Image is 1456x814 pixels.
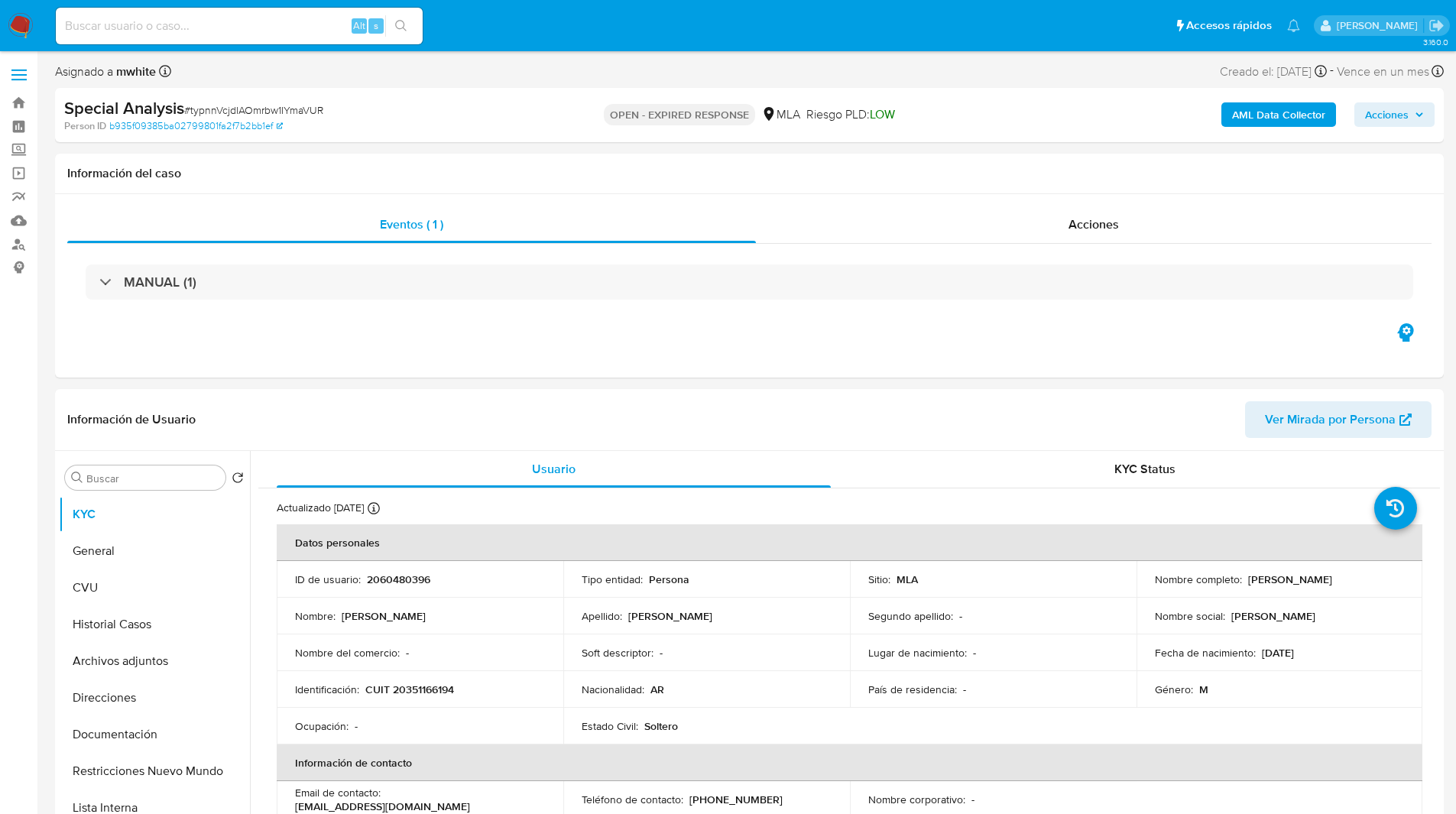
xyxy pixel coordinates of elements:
[868,646,967,660] p: Lugar de nacimiento :
[870,105,895,123] span: LOW
[277,744,1422,781] th: Información de contacto
[582,683,644,696] p: Nacionalidad :
[868,683,957,696] p: País de residencia :
[295,572,361,586] p: ID de usuario :
[353,18,365,33] span: Alt
[959,609,962,623] p: -
[1245,401,1432,438] button: Ver Mirada por Persona
[342,609,426,623] p: [PERSON_NAME]
[277,524,1422,561] th: Datos personales
[367,572,430,586] p: 2060480396
[582,646,653,660] p: Soft descriptor :
[295,786,381,799] p: Email de contacto :
[295,799,470,813] p: [EMAIL_ADDRESS][DOMAIN_NAME]
[59,753,250,790] button: Restricciones Nuevo Mundo
[64,119,106,133] b: Person ID
[406,646,409,660] p: -
[380,216,443,233] span: Eventos ( 1 )
[644,719,678,733] p: Soltero
[1114,460,1176,478] span: KYC Status
[109,119,283,133] a: b935f09385ba02799801fa2f7b2bb1ef
[868,793,965,806] p: Nombre corporativo :
[806,106,895,123] span: Riesgo PLD:
[86,472,219,485] input: Buscar
[59,569,250,606] button: CVU
[1428,18,1445,34] a: Salir
[1337,18,1423,33] p: matiasagustin.white@mercadolibre.com
[582,793,683,806] p: Teléfono de contacto :
[59,533,250,569] button: General
[1287,19,1300,32] a: Notificaciones
[1068,216,1119,233] span: Acciones
[1365,102,1409,127] span: Acciones
[64,96,184,120] b: Special Analysis
[184,102,323,118] span: # typnnVcjdIAOmrbw1IYmaVUR
[67,412,196,427] h1: Información de Usuario
[604,104,755,125] p: OPEN - EXPIRED RESPONSE
[1186,18,1272,34] span: Accesos rápidos
[582,572,643,586] p: Tipo entidad :
[650,683,664,696] p: AR
[1231,609,1315,623] p: [PERSON_NAME]
[582,719,638,733] p: Estado Civil :
[59,716,250,753] button: Documentación
[385,15,417,37] button: search-icon
[59,643,250,679] button: Archivos adjuntos
[1248,572,1332,586] p: [PERSON_NAME]
[868,572,890,586] p: Sitio :
[295,683,359,696] p: Identificación :
[532,460,576,478] span: Usuario
[295,609,336,623] p: Nombre :
[971,793,974,806] p: -
[86,264,1413,300] div: MANUAL (1)
[67,166,1432,181] h1: Información del caso
[1330,61,1334,82] span: -
[59,679,250,716] button: Direcciones
[963,683,966,696] p: -
[689,793,783,806] p: [PHONE_NUMBER]
[59,496,250,533] button: KYC
[59,606,250,643] button: Historial Casos
[1155,683,1193,696] p: Género :
[1232,102,1325,127] b: AML Data Collector
[232,472,244,488] button: Volver al orden por defecto
[56,16,423,36] input: Buscar usuario o caso...
[582,609,622,623] p: Apellido :
[973,646,976,660] p: -
[124,274,196,290] h3: MANUAL (1)
[628,609,712,623] p: [PERSON_NAME]
[1337,63,1429,80] span: Vence en un mes
[365,683,454,696] p: CUIT 20351166194
[277,501,364,515] p: Actualizado [DATE]
[374,18,378,33] span: s
[1265,401,1396,438] span: Ver Mirada por Persona
[295,719,349,733] p: Ocupación :
[897,572,918,586] p: MLA
[1262,646,1294,660] p: [DATE]
[1155,609,1225,623] p: Nombre social :
[761,106,800,123] div: MLA
[649,572,689,586] p: Persona
[660,646,663,660] p: -
[1354,102,1435,127] button: Acciones
[868,609,953,623] p: Segundo apellido :
[295,646,400,660] p: Nombre del comercio :
[1155,646,1256,660] p: Fecha de nacimiento :
[355,719,358,733] p: -
[55,63,156,80] span: Asignado a
[1220,61,1327,82] div: Creado el: [DATE]
[71,472,83,484] button: Buscar
[1155,572,1242,586] p: Nombre completo :
[113,63,156,80] b: mwhite
[1199,683,1208,696] p: M
[1221,102,1336,127] button: AML Data Collector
